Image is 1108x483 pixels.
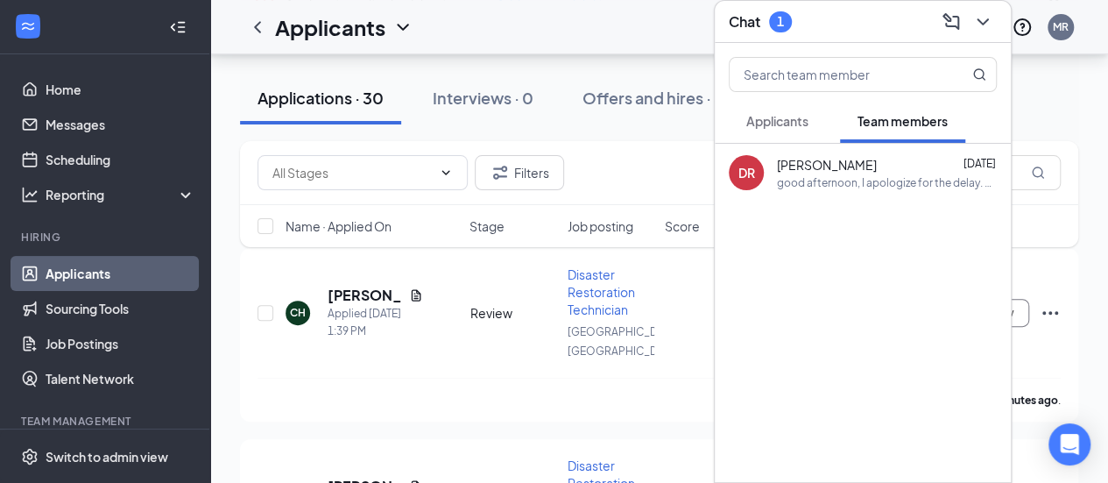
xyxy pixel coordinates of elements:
svg: Settings [21,448,39,465]
svg: Analysis [21,186,39,203]
div: CH [290,305,306,320]
h5: [PERSON_NAME] [328,286,402,305]
h1: Applicants [275,12,385,42]
svg: MagnifyingGlass [972,67,986,82]
svg: ChevronDown [972,11,993,32]
span: Disaster Restoration Technician [568,266,635,317]
svg: Filter [490,162,511,183]
span: Applicants [746,113,808,129]
div: Team Management [21,414,192,429]
div: Offers and hires · 5 [582,87,723,109]
div: Applied [DATE] 1:39 PM [328,305,423,340]
div: Open Intercom Messenger [1048,423,1090,465]
svg: WorkstreamLogo [19,18,37,35]
div: Reporting [46,186,196,203]
svg: Ellipses [1040,302,1061,323]
svg: MagnifyingGlass [1031,166,1045,180]
a: Scheduling [46,142,195,177]
input: Search team member [730,58,937,91]
span: Team members [857,113,948,129]
div: Interviews · 0 [433,87,533,109]
svg: ChevronLeft [247,17,268,38]
span: Stage [469,217,505,235]
span: [PERSON_NAME] [777,156,877,174]
svg: Document [409,288,423,302]
svg: Collapse [169,18,187,36]
span: Score [665,217,700,235]
button: Filter Filters [475,155,564,190]
div: Applications · 30 [258,87,384,109]
a: Messages [46,107,195,142]
div: Review [470,304,557,322]
a: Home [46,72,195,107]
svg: ChevronDown [392,17,413,38]
a: Job Postings [46,326,195,361]
span: Job posting [567,217,632,235]
div: DR [738,164,755,181]
span: [GEOGRAPHIC_DATA], [GEOGRAPHIC_DATA] [568,325,681,358]
div: Switch to admin view [46,448,168,465]
span: Name · Applied On [286,217,392,235]
div: good afternoon, I apologize for the delay. Unforutnately your background check did not come back ... [777,175,997,190]
svg: QuestionInfo [1012,17,1033,38]
b: 42 minutes ago [982,394,1058,407]
button: ComposeMessage [937,8,965,36]
a: Sourcing Tools [46,291,195,326]
div: 1 [777,14,784,29]
h3: Chat [729,12,760,32]
button: ChevronDown [969,8,997,36]
div: Hiring [21,230,192,245]
svg: ChevronDown [439,166,453,180]
a: Talent Network [46,361,195,396]
input: All Stages [272,163,432,182]
svg: ComposeMessage [941,11,962,32]
a: Applicants [46,256,195,291]
div: MR [1053,19,1069,34]
span: [DATE] [963,157,996,170]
